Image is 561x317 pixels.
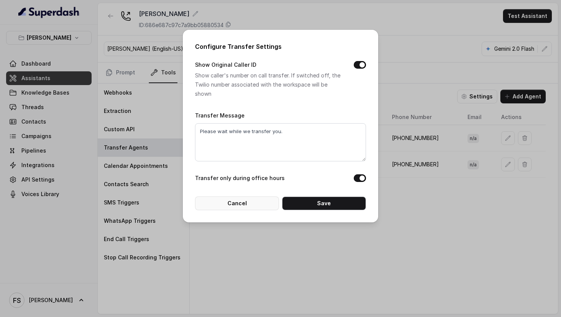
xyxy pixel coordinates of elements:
label: Transfer Message [195,112,245,119]
button: Cancel [195,196,279,210]
label: Show Original Caller ID [195,60,256,69]
textarea: Please wait while we transfer you. [195,123,366,161]
label: Transfer only during office hours [195,174,285,183]
button: Save [282,196,366,210]
h2: Configure Transfer Settings [195,42,366,51]
p: Show caller's number on call transfer. If switched off, the Twilio number associated with the wor... [195,71,342,98]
